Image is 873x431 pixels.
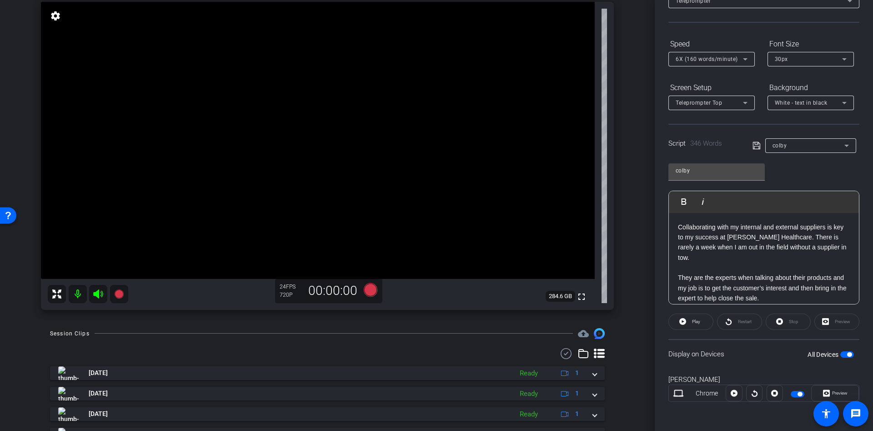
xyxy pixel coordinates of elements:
[768,36,854,52] div: Font Size
[850,408,861,419] mat-icon: message
[49,10,62,21] mat-icon: settings
[302,283,363,299] div: 00:00:00
[688,389,726,398] div: Chrome
[58,387,79,401] img: thumb-nail
[58,407,79,421] img: thumb-nail
[678,222,850,263] p: Collaborating with my internal and external suppliers is key to my success at [PERSON_NAME] Healt...
[832,390,848,396] span: Preview
[692,319,700,324] span: Play
[576,291,587,302] mat-icon: fullscreen
[515,368,542,379] div: Ready
[280,283,302,290] div: 24
[89,389,108,398] span: [DATE]
[668,36,755,52] div: Speed
[50,329,90,338] div: Session Clips
[690,139,722,147] span: 346 Words
[546,291,575,302] span: 284.6 GB
[578,328,589,339] span: Destinations for your clips
[575,368,579,378] span: 1
[515,389,542,399] div: Ready
[775,100,828,106] span: White - text in black
[678,273,850,303] p: They are the experts when talking about their products and my job is to get the customer’s intere...
[668,80,755,96] div: Screen Setup
[575,409,579,419] span: 1
[768,80,854,96] div: Background
[811,385,859,401] button: Preview
[575,389,579,398] span: 1
[50,387,605,401] mat-expansion-panel-header: thumb-nail[DATE]Ready1
[773,142,787,149] span: colby
[821,408,832,419] mat-icon: accessibility
[676,165,758,176] input: Title
[50,407,605,421] mat-expansion-panel-header: thumb-nail[DATE]Ready1
[668,314,713,330] button: Play
[50,366,605,380] mat-expansion-panel-header: thumb-nail[DATE]Ready1
[286,284,296,290] span: FPS
[280,291,302,299] div: 720P
[594,328,605,339] img: Session clips
[808,350,840,359] label: All Devices
[58,366,79,380] img: thumb-nail
[668,138,740,149] div: Script
[668,339,859,369] div: Display on Devices
[775,56,788,62] span: 30px
[668,375,859,385] div: [PERSON_NAME]
[89,409,108,419] span: [DATE]
[515,409,542,420] div: Ready
[676,56,738,62] span: 6X (160 words/minute)
[89,368,108,378] span: [DATE]
[676,100,722,106] span: Teleprompter Top
[578,328,589,339] mat-icon: cloud_upload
